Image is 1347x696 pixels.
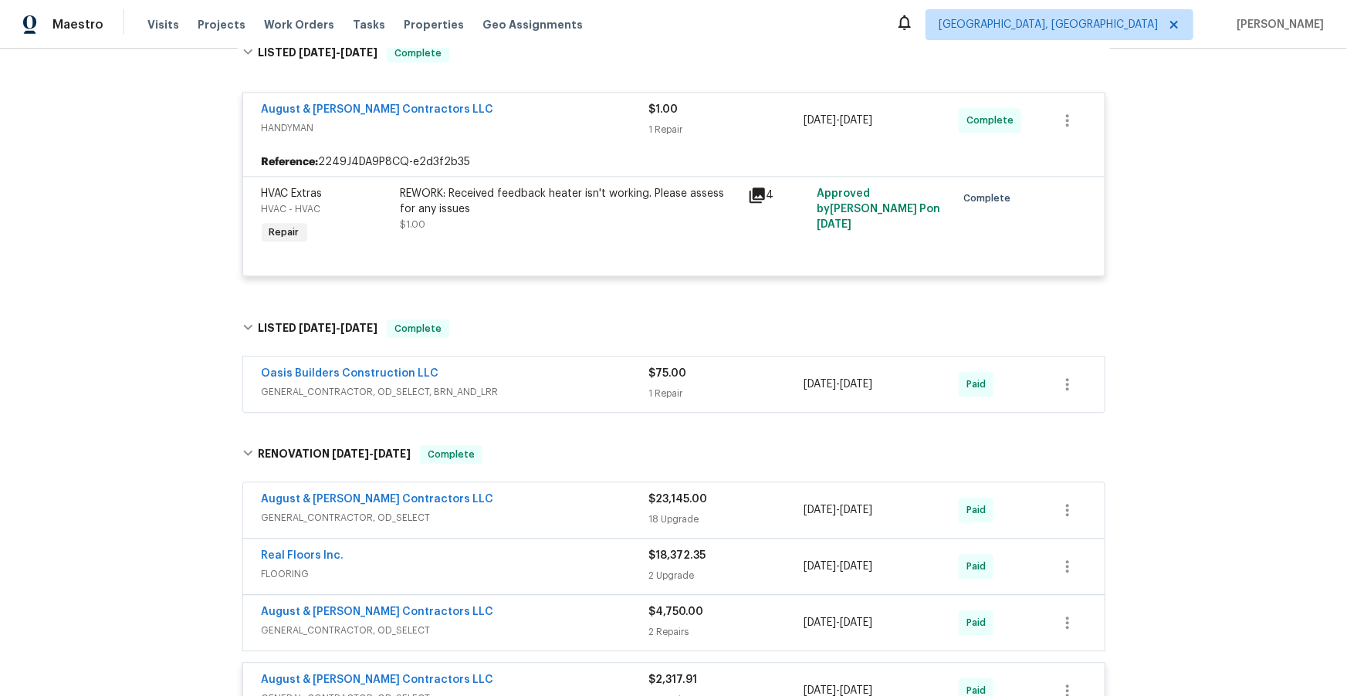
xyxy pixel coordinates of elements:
span: - [804,615,872,630]
span: [GEOGRAPHIC_DATA], [GEOGRAPHIC_DATA] [939,17,1158,32]
h6: LISTED [258,319,377,338]
div: 2249J4DA9P8CQ-e2d3f2b35 [243,148,1105,176]
span: [DATE] [374,448,411,459]
span: Properties [404,17,464,32]
span: Paid [966,559,992,574]
span: [DATE] [804,685,836,696]
div: REWORK: Received feedback heater isn't working. Please assess for any issues [401,186,739,217]
span: GENERAL_CONTRACTOR, OD_SELECT, BRN_AND_LRR [262,384,649,400]
span: [DATE] [840,115,872,126]
span: - [804,559,872,574]
span: [DATE] [340,323,377,333]
span: Maestro [52,17,103,32]
span: GENERAL_CONTRACTOR, OD_SELECT [262,623,649,638]
span: Complete [388,46,448,61]
span: HVAC - HVAC [262,204,321,214]
span: Geo Assignments [482,17,583,32]
span: [DATE] [804,115,836,126]
span: Complete [388,321,448,336]
h6: LISTED [258,44,377,63]
span: [DATE] [340,47,377,58]
div: 18 Upgrade [649,512,804,527]
span: $4,750.00 [649,606,704,617]
span: $18,372.35 [649,550,706,561]
span: - [299,47,377,58]
span: Complete [966,113,1020,128]
span: Repair [263,225,306,240]
span: $2,317.91 [649,674,698,685]
span: Paid [966,377,992,392]
span: Tasks [353,19,385,30]
span: [DATE] [804,561,836,572]
span: - [299,323,377,333]
a: August & [PERSON_NAME] Contractors LLC [262,606,494,617]
span: [DATE] [804,379,836,390]
span: [DATE] [332,448,369,459]
span: Paid [966,615,992,630]
span: - [804,113,872,128]
a: August & [PERSON_NAME] Contractors LLC [262,104,494,115]
span: [DATE] [804,505,836,515]
span: $1.00 [649,104,679,115]
div: 1 Repair [649,386,804,401]
span: [DATE] [817,219,851,230]
span: [PERSON_NAME] [1230,17,1324,32]
span: [DATE] [299,47,336,58]
div: 4 [748,186,808,204]
span: FLOORING [262,566,649,582]
div: LISTED [DATE]-[DATE]Complete [238,29,1110,78]
div: 1 Repair [649,122,804,137]
div: 2 Repairs [649,624,804,640]
a: August & [PERSON_NAME] Contractors LLC [262,494,494,505]
span: Projects [198,17,245,32]
span: - [332,448,411,459]
h6: RENOVATION [258,445,411,464]
span: Complete [963,191,1017,206]
span: [DATE] [804,617,836,628]
div: RENOVATION [DATE]-[DATE]Complete [238,430,1110,479]
span: HANDYMAN [262,120,649,136]
span: Complete [421,447,481,462]
a: Real Floors Inc. [262,550,344,561]
span: HVAC Extras [262,188,323,199]
b: Reference: [262,154,319,170]
a: Oasis Builders Construction LLC [262,368,439,379]
span: [DATE] [840,617,872,628]
span: Approved by [PERSON_NAME] P on [817,188,940,230]
span: Work Orders [264,17,334,32]
span: [DATE] [299,323,336,333]
span: - [804,502,872,518]
span: GENERAL_CONTRACTOR, OD_SELECT [262,510,649,525]
div: LISTED [DATE]-[DATE]Complete [238,304,1110,353]
span: Visits [147,17,179,32]
span: [DATE] [840,505,872,515]
div: 2 Upgrade [649,568,804,583]
span: [DATE] [840,379,872,390]
span: - [804,377,872,392]
span: $23,145.00 [649,494,708,505]
span: [DATE] [840,561,872,572]
span: $75.00 [649,368,687,379]
span: $1.00 [401,220,426,229]
span: Paid [966,502,992,518]
span: [DATE] [840,685,872,696]
a: August & [PERSON_NAME] Contractors LLC [262,674,494,685]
